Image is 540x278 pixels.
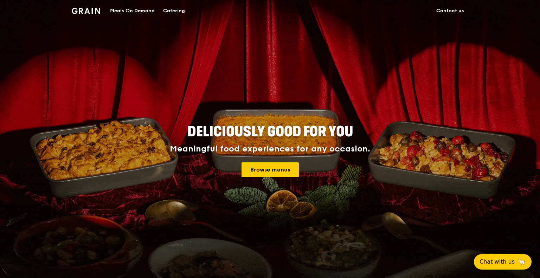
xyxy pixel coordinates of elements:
div: Meaningful food experiences for any occasion. [143,144,397,154]
span: Chat with us [480,258,515,266]
a: Catering [159,0,189,21]
img: Grain [72,8,100,14]
div: Catering [163,0,185,21]
span: Deliciously good for you [187,123,353,140]
button: Chat with us🦙 [474,254,532,270]
a: Contact us [432,0,468,21]
span: 🦙 [517,258,526,266]
a: Browse menus [242,162,299,177]
div: Meals On Demand [110,0,155,21]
